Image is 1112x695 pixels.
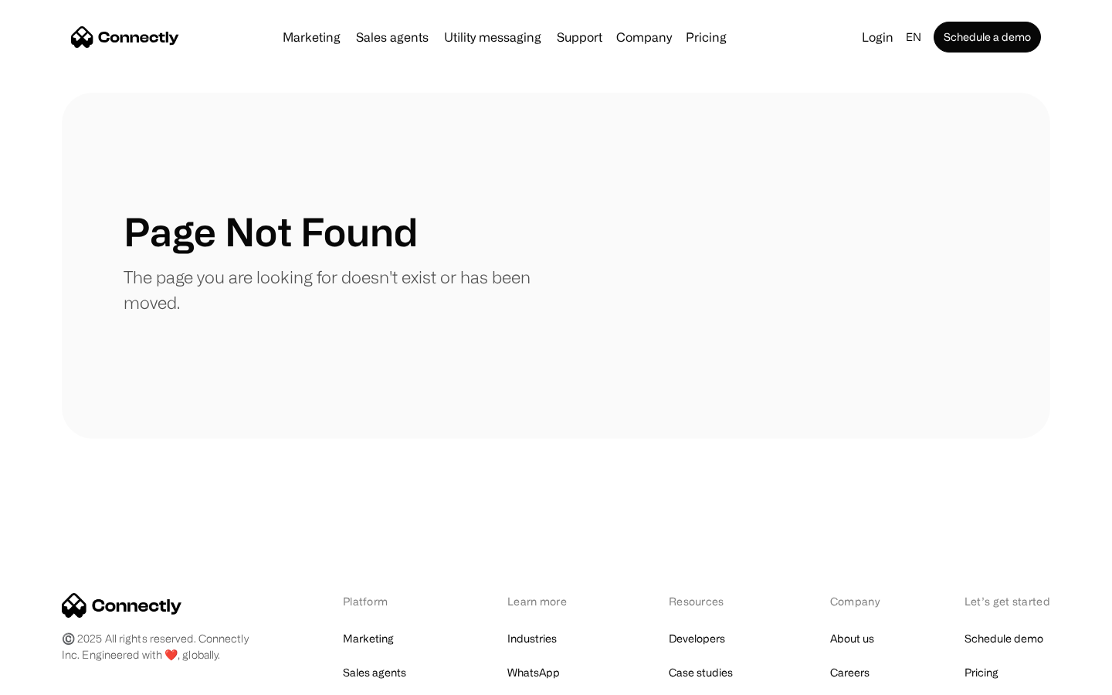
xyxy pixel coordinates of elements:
[343,662,406,683] a: Sales agents
[680,31,733,43] a: Pricing
[343,628,394,649] a: Marketing
[830,628,874,649] a: About us
[276,31,347,43] a: Marketing
[507,593,588,609] div: Learn more
[830,593,884,609] div: Company
[507,628,557,649] a: Industries
[669,628,725,649] a: Developers
[124,208,418,255] h1: Page Not Found
[124,264,556,315] p: The page you are looking for doesn't exist or has been moved.
[507,662,560,683] a: WhatsApp
[15,666,93,690] aside: Language selected: English
[856,26,900,48] a: Login
[934,22,1041,53] a: Schedule a demo
[830,662,870,683] a: Careers
[900,26,931,48] div: en
[438,31,548,43] a: Utility messaging
[551,31,609,43] a: Support
[906,26,921,48] div: en
[71,25,179,49] a: home
[616,26,672,48] div: Company
[612,26,676,48] div: Company
[669,662,733,683] a: Case studies
[965,628,1043,649] a: Schedule demo
[965,593,1050,609] div: Let’s get started
[350,31,435,43] a: Sales agents
[669,593,750,609] div: Resources
[31,668,93,690] ul: Language list
[965,662,998,683] a: Pricing
[343,593,427,609] div: Platform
